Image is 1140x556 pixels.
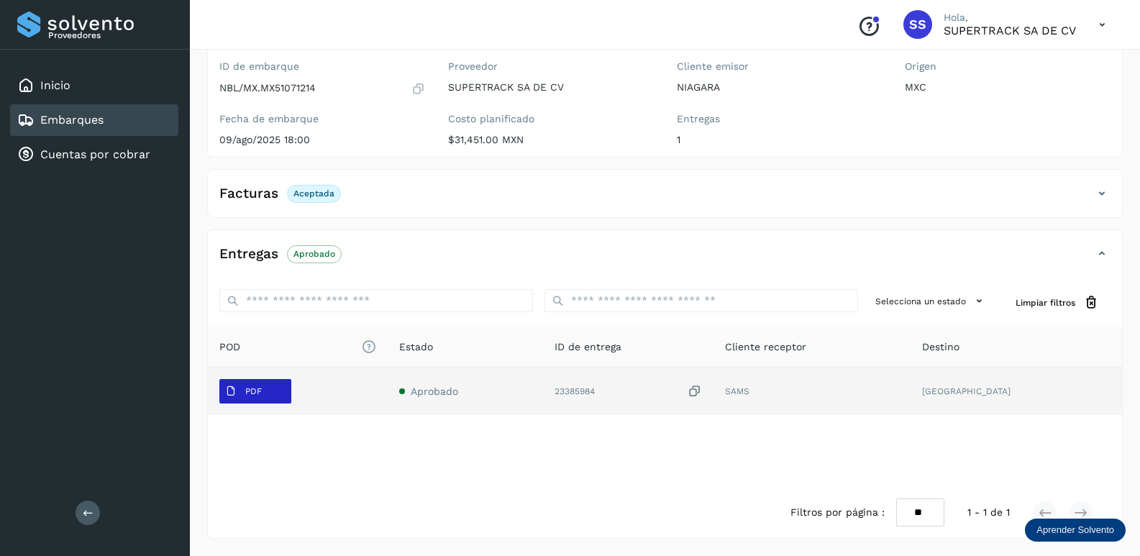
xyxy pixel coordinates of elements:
[399,339,433,355] span: Estado
[40,113,104,127] a: Embarques
[870,289,993,313] button: Selecciona un estado
[677,134,883,146] p: 1
[10,104,178,136] div: Embarques
[911,368,1122,415] td: [GEOGRAPHIC_DATA]
[219,134,425,146] p: 09/ago/2025 18:00
[293,188,334,199] p: Aceptada
[1016,296,1075,309] span: Limpiar filtros
[448,81,654,94] p: SUPERTRACK SA DE CV
[448,113,654,125] label: Costo planificado
[10,139,178,170] div: Cuentas por cobrar
[40,78,70,92] a: Inicio
[219,60,425,73] label: ID de embarque
[677,81,883,94] p: NIAGARA
[208,242,1122,278] div: EntregasAprobado
[967,505,1010,520] span: 1 - 1 de 1
[411,386,458,397] span: Aprobado
[219,186,278,202] h4: Facturas
[1004,289,1111,316] button: Limpiar filtros
[1036,524,1114,536] p: Aprender Solvento
[555,384,702,399] div: 23385984
[48,30,173,40] p: Proveedores
[219,246,278,263] h4: Entregas
[905,81,1111,94] p: MXC
[790,505,885,520] span: Filtros por página :
[219,113,425,125] label: Fecha de embarque
[293,249,335,259] p: Aprobado
[677,60,883,73] label: Cliente emisor
[448,60,654,73] label: Proveedor
[219,379,291,404] button: PDF
[1025,519,1126,542] div: Aprender Solvento
[219,82,316,94] p: NBL/MX.MX51071214
[905,60,1111,73] label: Origen
[944,24,1076,37] p: SUPERTRACK SA DE CV
[944,12,1076,24] p: Hola,
[10,70,178,101] div: Inicio
[245,386,262,396] p: PDF
[677,113,883,125] label: Entregas
[448,134,654,146] p: $31,451.00 MXN
[40,147,150,161] a: Cuentas por cobrar
[725,339,806,355] span: Cliente receptor
[219,339,376,355] span: POD
[555,339,621,355] span: ID de entrega
[208,181,1122,217] div: FacturasAceptada
[922,339,959,355] span: Destino
[713,368,911,415] td: SAMS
